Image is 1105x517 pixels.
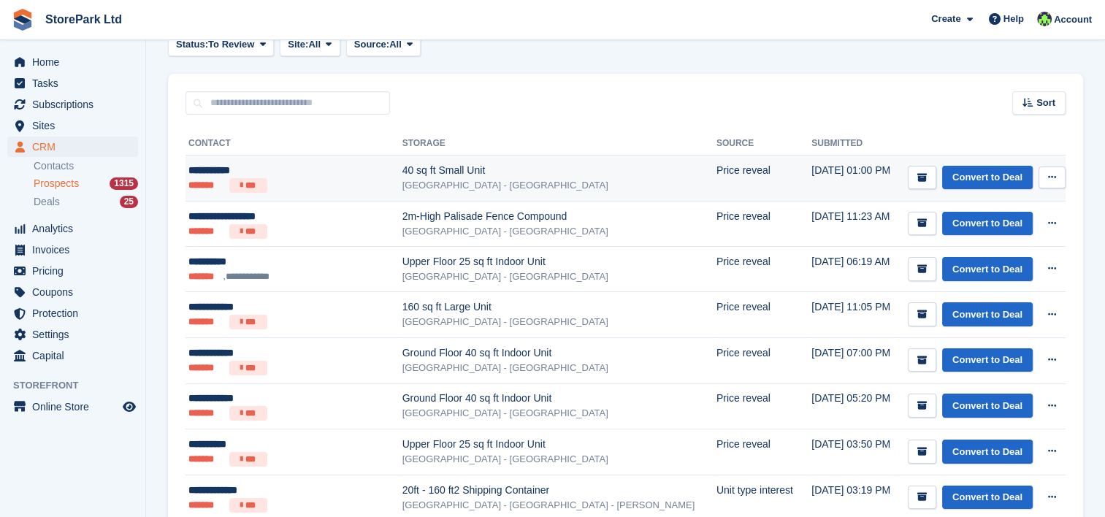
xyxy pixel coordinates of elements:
[32,94,120,115] span: Subscriptions
[811,132,896,156] th: Submitted
[121,398,138,415] a: Preview store
[1003,12,1024,26] span: Help
[34,195,60,209] span: Deals
[716,338,811,384] td: Price reveal
[1037,12,1052,26] img: Ryan Mulcahy
[402,345,716,361] div: Ground Floor 40 sq ft Indoor Unit
[7,73,138,93] a: menu
[402,132,716,156] th: Storage
[811,201,896,247] td: [DATE] 11:23 AM
[32,261,120,281] span: Pricing
[34,176,138,191] a: Prospects 1315
[7,261,138,281] a: menu
[168,32,274,56] button: Status: To Review
[402,406,716,421] div: [GEOGRAPHIC_DATA] - [GEOGRAPHIC_DATA]
[7,397,138,417] a: menu
[942,166,1033,190] a: Convert to Deal
[288,37,308,52] span: Site:
[32,282,120,302] span: Coupons
[7,137,138,157] a: menu
[7,52,138,72] a: menu
[208,37,254,52] span: To Review
[942,394,1033,418] a: Convert to Deal
[176,37,208,52] span: Status:
[811,338,896,384] td: [DATE] 07:00 PM
[389,37,402,52] span: All
[7,115,138,136] a: menu
[308,37,321,52] span: All
[120,196,138,208] div: 25
[402,391,716,406] div: Ground Floor 40 sq ft Indoor Unit
[7,303,138,323] a: menu
[346,32,421,56] button: Source: All
[402,483,716,498] div: 20ft - 160 ft2 Shipping Container
[811,247,896,292] td: [DATE] 06:19 AM
[32,303,120,323] span: Protection
[32,73,120,93] span: Tasks
[716,201,811,247] td: Price reveal
[402,178,716,193] div: [GEOGRAPHIC_DATA] - [GEOGRAPHIC_DATA]
[34,159,138,173] a: Contacts
[34,177,79,191] span: Prospects
[32,345,120,366] span: Capital
[811,156,896,202] td: [DATE] 01:00 PM
[942,212,1033,236] a: Convert to Deal
[942,348,1033,372] a: Convert to Deal
[402,269,716,284] div: [GEOGRAPHIC_DATA] - [GEOGRAPHIC_DATA]
[1054,12,1092,27] span: Account
[942,486,1033,510] a: Convert to Deal
[811,429,896,475] td: [DATE] 03:50 PM
[34,194,138,210] a: Deals 25
[32,137,120,157] span: CRM
[13,378,145,393] span: Storefront
[110,177,138,190] div: 1315
[402,209,716,224] div: 2m-High Palisade Fence Compound
[811,292,896,338] td: [DATE] 11:05 PM
[32,218,120,239] span: Analytics
[716,292,811,338] td: Price reveal
[716,132,811,156] th: Source
[1036,96,1055,110] span: Sort
[186,132,402,156] th: Contact
[811,383,896,429] td: [DATE] 05:20 PM
[402,299,716,315] div: 160 sq ft Large Unit
[32,324,120,345] span: Settings
[402,452,716,467] div: [GEOGRAPHIC_DATA] - [GEOGRAPHIC_DATA]
[32,240,120,260] span: Invoices
[12,9,34,31] img: stora-icon-8386f47178a22dfd0bd8f6a31ec36ba5ce8667c1dd55bd0f319d3a0aa187defe.svg
[7,282,138,302] a: menu
[942,302,1033,326] a: Convert to Deal
[39,7,128,31] a: StorePark Ltd
[7,218,138,239] a: menu
[402,437,716,452] div: Upper Floor 25 sq ft Indoor Unit
[402,361,716,375] div: [GEOGRAPHIC_DATA] - [GEOGRAPHIC_DATA]
[402,224,716,239] div: [GEOGRAPHIC_DATA] - [GEOGRAPHIC_DATA]
[942,257,1033,281] a: Convert to Deal
[942,440,1033,464] a: Convert to Deal
[32,397,120,417] span: Online Store
[716,247,811,292] td: Price reveal
[402,315,716,329] div: [GEOGRAPHIC_DATA] - [GEOGRAPHIC_DATA]
[7,94,138,115] a: menu
[716,156,811,202] td: Price reveal
[716,383,811,429] td: Price reveal
[716,429,811,475] td: Price reveal
[32,52,120,72] span: Home
[7,240,138,260] a: menu
[32,115,120,136] span: Sites
[931,12,960,26] span: Create
[402,498,716,513] div: [GEOGRAPHIC_DATA] - [GEOGRAPHIC_DATA] - [PERSON_NAME]
[402,163,716,178] div: 40 sq ft Small Unit
[354,37,389,52] span: Source:
[7,324,138,345] a: menu
[7,345,138,366] a: menu
[280,32,340,56] button: Site: All
[402,254,716,269] div: Upper Floor 25 sq ft Indoor Unit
